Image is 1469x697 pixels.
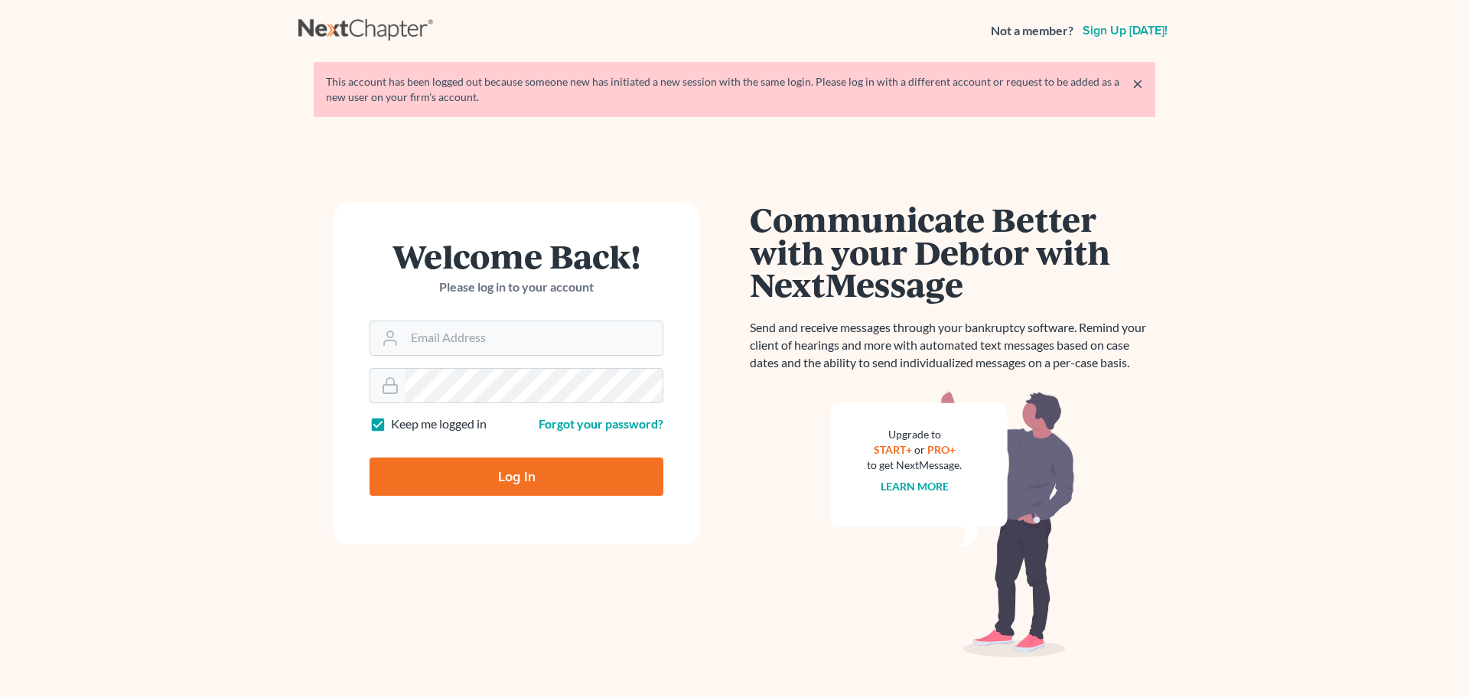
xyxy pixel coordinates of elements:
[991,22,1073,40] strong: Not a member?
[927,443,956,456] a: PRO+
[1132,74,1143,93] a: ×
[881,480,949,493] a: Learn more
[874,443,912,456] a: START+
[370,278,663,296] p: Please log in to your account
[1080,24,1171,37] a: Sign up [DATE]!
[405,321,663,355] input: Email Address
[914,443,925,456] span: or
[391,415,487,433] label: Keep me logged in
[326,74,1143,105] div: This account has been logged out because someone new has initiated a new session with the same lo...
[750,319,1155,372] p: Send and receive messages through your bankruptcy software. Remind your client of hearings and mo...
[867,458,962,473] div: to get NextMessage.
[370,239,663,272] h1: Welcome Back!
[830,390,1075,658] img: nextmessage_bg-59042aed3d76b12b5cd301f8e5b87938c9018125f34e5fa2b7a6b67550977c72.svg
[750,203,1155,301] h1: Communicate Better with your Debtor with NextMessage
[867,427,962,442] div: Upgrade to
[370,458,663,496] input: Log In
[539,416,663,431] a: Forgot your password?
